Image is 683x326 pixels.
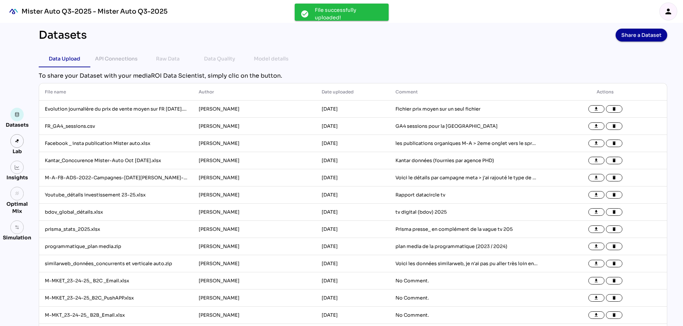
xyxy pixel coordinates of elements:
[6,4,22,19] div: mediaROI
[390,169,544,186] td: Voici le détails par campagne meta > j'ai rajouté le type de campagne en colonne et aussi les dat...
[390,101,544,118] td: Fichier prix moyen sur un seul fichier
[594,124,599,129] i: file_download
[390,186,544,204] td: Rapport datacircle tv
[254,54,289,63] div: Model details
[15,165,20,170] img: graph.svg
[49,54,80,63] div: Data Upload
[612,175,617,180] i: delete
[594,158,599,163] i: file_download
[616,29,667,42] button: Share a Dataset
[612,278,617,283] i: delete
[594,227,599,232] i: file_download
[594,296,599,301] i: file_download
[316,169,390,186] td: [DATE]
[193,255,316,272] td: [PERSON_NAME]
[316,255,390,272] td: [DATE]
[204,54,235,63] div: Data Quality
[612,210,617,215] i: delete
[193,135,316,152] td: [PERSON_NAME]
[6,174,28,181] div: Insights
[39,272,193,289] td: M-MKET_23-24-25_ B2C _Email.xlsx
[390,152,544,169] td: Kantar données (fournies par agence PHD)
[15,225,20,230] img: settings.svg
[193,289,316,307] td: [PERSON_NAME]
[594,175,599,180] i: file_download
[594,313,599,318] i: file_download
[612,227,617,232] i: delete
[316,152,390,169] td: [DATE]
[15,138,20,143] img: lab.svg
[193,118,316,135] td: [PERSON_NAME]
[594,107,599,112] i: file_download
[39,169,193,186] td: M-A-FB-ADS-2022-Campagnes-[DATE][PERSON_NAME]-[DATE] (1).xlsx
[316,135,390,152] td: [DATE]
[316,118,390,135] td: [DATE]
[193,101,316,118] td: [PERSON_NAME]
[316,238,390,255] td: [DATE]
[612,124,617,129] i: delete
[390,135,544,152] td: les publications organiques M-A > 2eme onglet vers le spreadsheet car j'ai du bricoler ce fichier...
[390,307,544,324] td: No Comment.
[612,296,617,301] i: delete
[390,221,544,238] td: Prisma presse_ en complément de la vague tv 205
[316,83,390,101] th: Date uploaded
[15,112,20,117] img: data.svg
[193,169,316,186] td: [PERSON_NAME]
[39,221,193,238] td: prisma_stats_2025.xlsx
[612,244,617,249] i: delete
[316,186,390,204] td: [DATE]
[193,204,316,221] td: [PERSON_NAME]
[390,83,544,101] th: Comment
[612,313,617,318] i: delete
[594,210,599,215] i: file_download
[316,272,390,289] td: [DATE]
[3,200,31,215] div: Optimal Mix
[621,30,661,40] span: Share a Dataset
[316,204,390,221] td: [DATE]
[6,121,29,128] div: Datasets
[39,186,193,204] td: Youtube_détails investissement 23-25.xlsx
[95,54,138,63] div: API Connections
[300,10,309,18] i: check_circle
[390,118,544,135] td: GA4 sessions pour la [GEOGRAPHIC_DATA]
[193,307,316,324] td: [PERSON_NAME]
[544,83,667,101] th: Actions
[390,204,544,221] td: tv digital (bdov) 2025
[39,238,193,255] td: programmatique_plan media.zip
[39,101,193,118] td: Evolution journalière du prix de vente moyen sur FR [DATE].csv
[193,152,316,169] td: [PERSON_NAME]
[3,234,31,241] div: Simulation
[193,186,316,204] td: [PERSON_NAME]
[316,221,390,238] td: [DATE]
[612,107,617,112] i: delete
[9,148,25,155] div: Lab
[156,54,180,63] div: Raw Data
[39,72,667,80] div: To share your Dataset with your mediaROI Data Scientist, simply clic on the button.
[664,7,673,16] i: person
[612,141,617,146] i: delete
[390,289,544,307] td: No Comment.
[594,141,599,146] i: file_download
[594,278,599,283] i: file_download
[193,238,316,255] td: [PERSON_NAME]
[39,307,193,324] td: M-MKT_23-24-25_ B2B_Email.xlsx
[315,4,383,24] div: File successfully uploaded!
[193,83,316,101] th: Author
[39,29,87,42] div: Datasets
[39,255,193,272] td: similarweb_données_concurrents et verticale auto.zip
[193,221,316,238] td: [PERSON_NAME]
[39,135,193,152] td: Facebook _ insta publication Mister auto.xlsx
[39,152,193,169] td: Kantar_Conccurence Mister-Auto Oct [DATE].xlsx
[612,261,617,266] i: delete
[39,83,193,101] th: File name
[193,272,316,289] td: [PERSON_NAME]
[15,191,20,196] i: grain
[594,193,599,198] i: file_download
[22,7,167,16] div: Mister Auto Q3-2025 - Mister Auto Q3-2025
[594,261,599,266] i: file_download
[39,204,193,221] td: bdov_global_détails.xlsx
[612,193,617,198] i: delete
[39,118,193,135] td: FR_GA4_sessions.csv
[390,238,544,255] td: plan media de la programmatique (2023 / 2024)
